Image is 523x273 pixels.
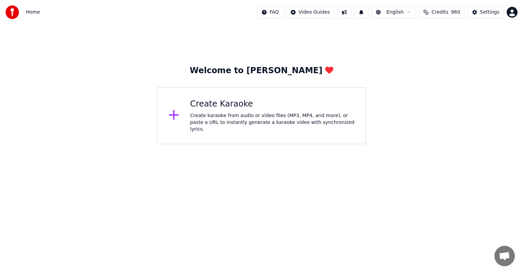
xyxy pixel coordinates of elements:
div: Create karaoke from audio or video files (MP3, MP4, and more), or paste a URL to instantly genera... [190,112,354,133]
div: Create Karaoke [190,99,354,110]
span: 960 [451,9,460,16]
button: Credits960 [419,6,464,18]
a: Open chat [494,246,515,266]
div: Settings [480,9,500,16]
img: youka [5,5,19,19]
button: FAQ [257,6,283,18]
nav: breadcrumb [26,9,40,16]
button: Video Guides [286,6,334,18]
div: Welcome to [PERSON_NAME] [190,65,333,76]
span: Home [26,9,40,16]
button: Settings [467,6,504,18]
span: Credits [431,9,448,16]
